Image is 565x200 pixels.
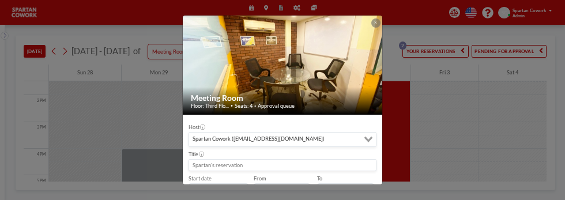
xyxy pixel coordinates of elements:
span: Approval queue [258,103,295,110]
input: Spartan's reservation [189,160,376,171]
span: • [231,103,233,108]
span: Spartan Cowork ([EMAIL_ADDRESS][DOMAIN_NAME]) [191,135,326,144]
label: Host [189,124,205,131]
span: Floor: Third Flo... [191,103,229,110]
label: From [254,175,266,182]
span: - [313,178,315,192]
label: To [317,175,322,182]
input: Search for option [327,135,357,144]
div: Search for option [189,133,376,146]
label: Title [189,151,204,158]
h2: Meeting Room [191,93,375,103]
label: Start date [189,175,212,182]
span: Seats: 4 [235,103,253,110]
span: • [254,104,256,108]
